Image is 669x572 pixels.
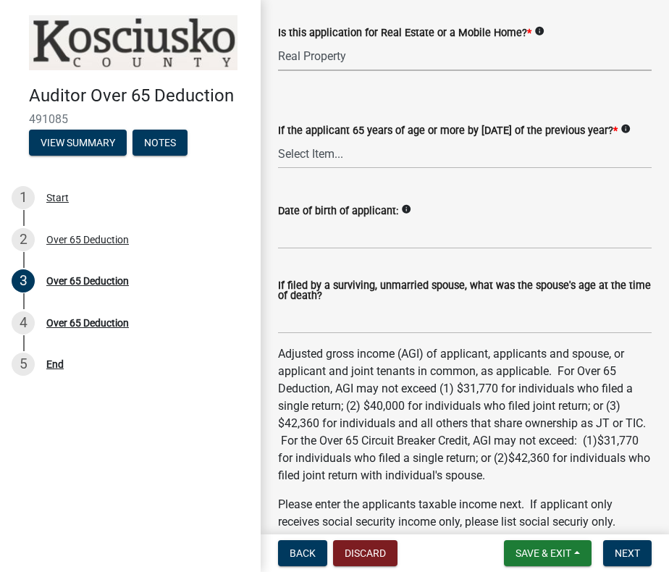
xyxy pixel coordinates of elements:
[278,540,327,566] button: Back
[46,193,69,203] div: Start
[333,540,397,566] button: Discard
[534,26,544,36] i: info
[12,311,35,335] div: 4
[12,353,35,376] div: 5
[504,540,592,566] button: Save & Exit
[12,269,35,293] div: 3
[29,112,232,126] span: 491085
[615,547,640,559] span: Next
[132,138,188,149] wm-modal-confirm: Notes
[278,496,652,531] p: Please enter the applicants taxable income next. If applicant only receives social security incom...
[278,206,398,216] label: Date of birth of applicant:
[12,228,35,251] div: 2
[46,235,129,245] div: Over 65 Deduction
[278,28,531,38] label: Is this application for Real Estate or a Mobile Home?
[278,345,652,484] p: Adjusted gross income (AGI) of applicant, applicants and spouse, or applicant and joint tenants i...
[401,204,411,214] i: info
[29,138,127,149] wm-modal-confirm: Summary
[132,130,188,156] button: Notes
[290,547,316,559] span: Back
[46,318,129,328] div: Over 65 Deduction
[46,276,129,286] div: Over 65 Deduction
[12,186,35,209] div: 1
[29,130,127,156] button: View Summary
[620,124,631,134] i: info
[516,547,571,559] span: Save & Exit
[278,281,652,302] label: If filed by a surviving, unmarried spouse, what was the spouse's age at the time of death?
[46,359,64,369] div: End
[603,540,652,566] button: Next
[29,85,249,106] h4: Auditor Over 65 Deduction
[278,126,618,136] label: If the applicant 65 years of age or more by [DATE] of the previous year?
[29,15,237,70] img: Kosciusko County, Indiana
